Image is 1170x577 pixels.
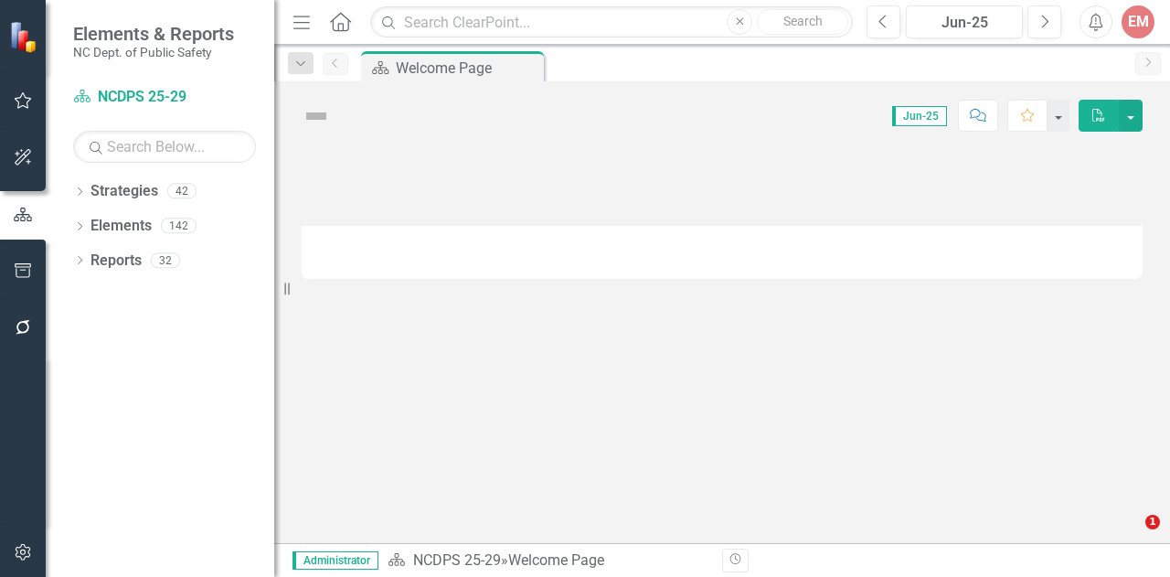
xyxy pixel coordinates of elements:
div: Welcome Page [508,551,604,569]
a: NCDPS 25-29 [413,551,501,569]
iframe: Intercom live chat [1108,515,1152,559]
button: EM [1122,5,1154,38]
span: Search [783,14,823,28]
div: Jun-25 [912,12,1016,34]
div: 42 [167,184,197,199]
a: Strategies [90,181,158,202]
div: Welcome Page [396,57,539,80]
span: Jun-25 [892,106,947,126]
span: Elements & Reports [73,23,234,45]
a: NCDPS 25-29 [73,87,256,108]
input: Search Below... [73,131,256,163]
div: 142 [161,219,197,234]
input: Search ClearPoint... [370,6,853,38]
button: Search [757,9,848,35]
button: Jun-25 [906,5,1023,38]
span: 1 [1145,515,1160,529]
span: Administrator [292,551,378,570]
a: Reports [90,251,142,272]
img: Not Defined [302,102,331,131]
div: » [388,550,708,572]
img: ClearPoint Strategy [9,21,41,53]
small: NC Dept. of Public Safety [73,45,234,59]
a: Elements [90,216,152,237]
div: 32 [151,252,180,268]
